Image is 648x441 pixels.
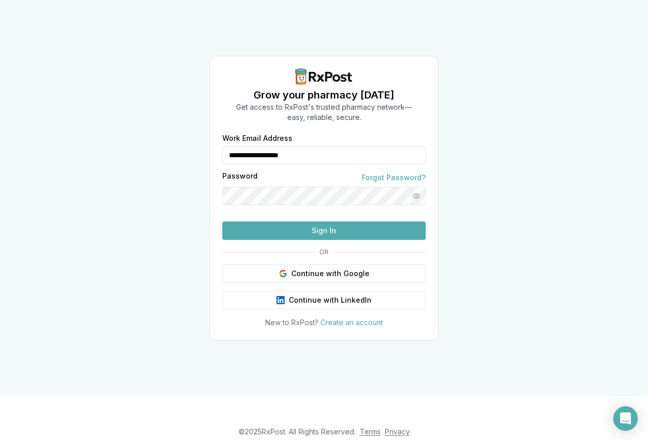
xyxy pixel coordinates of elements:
button: Continue with LinkedIn [222,291,426,309]
button: Show password [407,187,426,205]
button: Sign In [222,222,426,240]
a: Forgot Password? [362,173,426,183]
a: Terms [360,427,381,436]
span: OR [315,248,333,256]
img: LinkedIn [276,296,285,304]
img: RxPost Logo [291,68,357,85]
span: New to RxPost? [265,318,318,327]
img: Google [279,269,287,278]
label: Work Email Address [222,135,426,142]
h1: Grow your pharmacy [DATE] [236,88,412,102]
p: Get access to RxPost's trusted pharmacy network— easy, reliable, secure. [236,102,412,122]
a: Create an account [320,318,383,327]
button: Continue with Google [222,264,426,283]
div: Open Intercom Messenger [613,406,638,431]
label: Password [222,173,258,183]
a: Privacy [385,427,410,436]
